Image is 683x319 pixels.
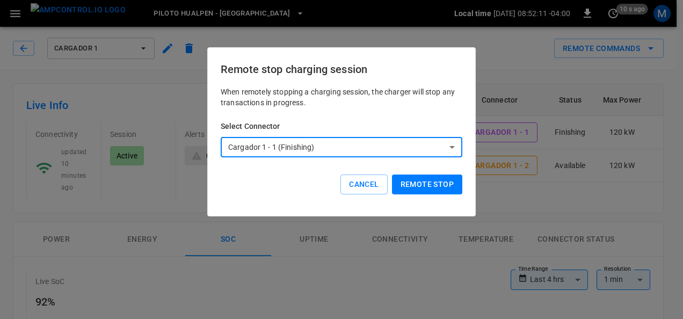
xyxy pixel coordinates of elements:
[221,137,462,157] div: Cargador 1 - 1 (Finishing)
[221,121,462,133] h6: Select Connector
[221,61,462,78] h6: Remote stop charging session
[340,175,387,194] button: Cancel
[392,175,462,194] button: Remote stop
[221,86,462,108] p: When remotely stopping a charging session, the charger will stop any transactions in progress.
